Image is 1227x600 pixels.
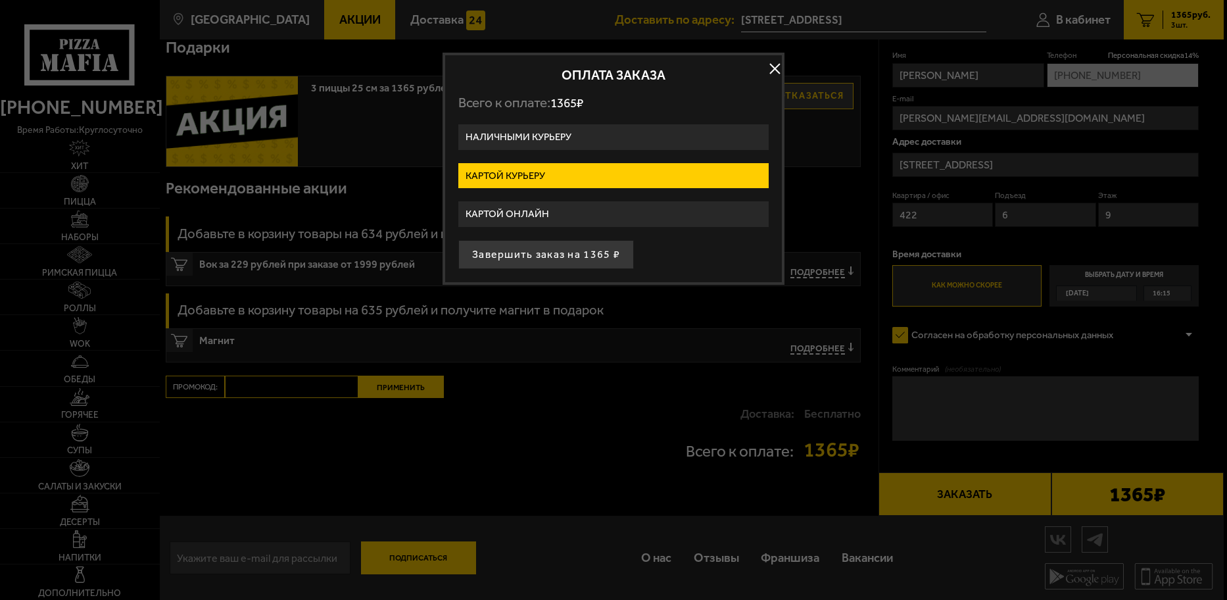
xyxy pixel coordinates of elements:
[458,163,769,189] label: Картой курьеру
[550,95,583,111] span: 1365 ₽
[458,240,634,269] button: Завершить заказ на 1365 ₽
[458,68,769,82] h2: Оплата заказа
[458,95,769,111] p: Всего к оплате:
[458,201,769,227] label: Картой онлайн
[458,124,769,150] label: Наличными курьеру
